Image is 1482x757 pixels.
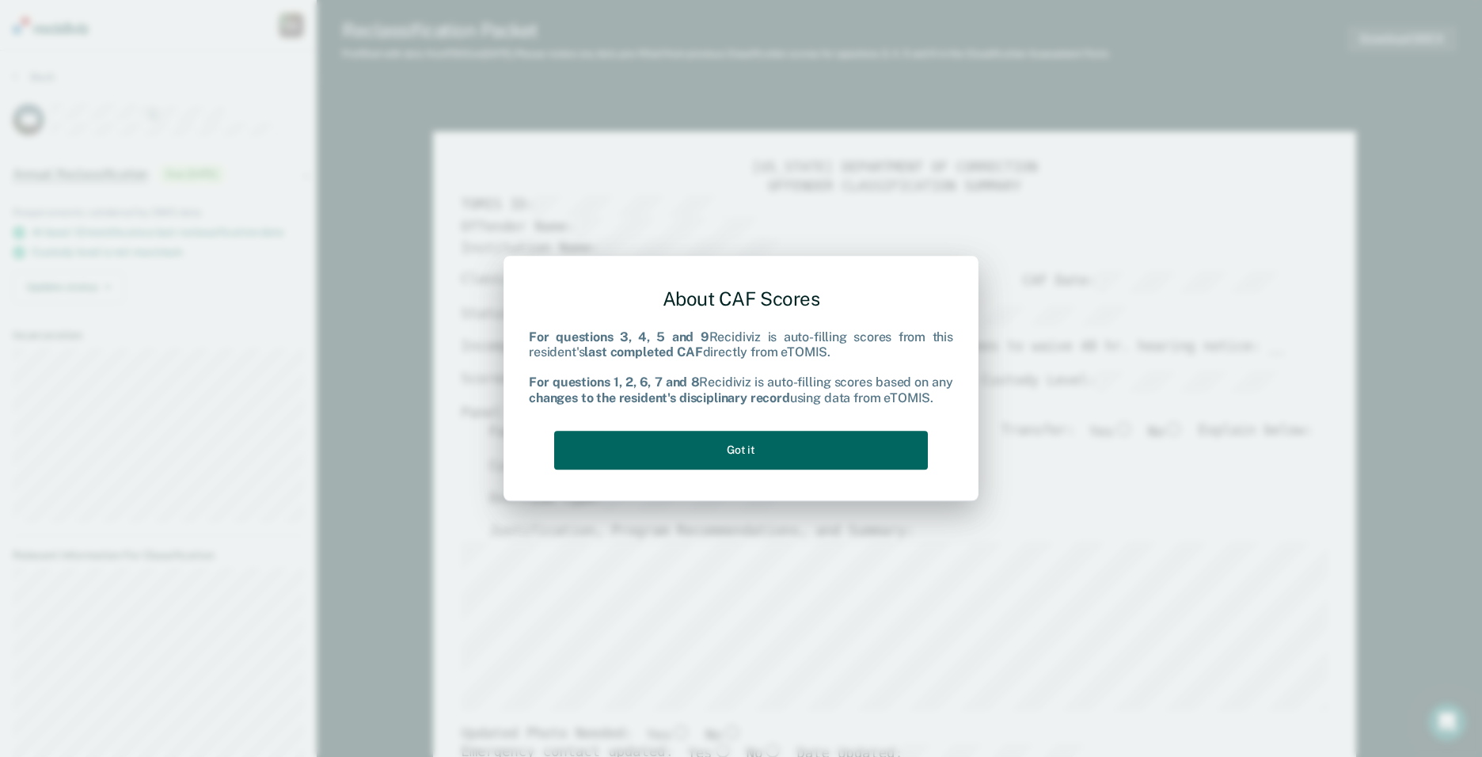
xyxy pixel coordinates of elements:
b: changes to the resident's disciplinary record [529,390,790,405]
div: About CAF Scores [529,275,953,323]
b: For questions 3, 4, 5 and 9 [529,329,709,344]
b: last completed CAF [584,344,702,359]
div: Recidiviz is auto-filling scores from this resident's directly from eTOMIS. Recidiviz is auto-fil... [529,329,953,405]
button: Got it [554,431,928,470]
b: For questions 1, 2, 6, 7 and 8 [529,375,699,390]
